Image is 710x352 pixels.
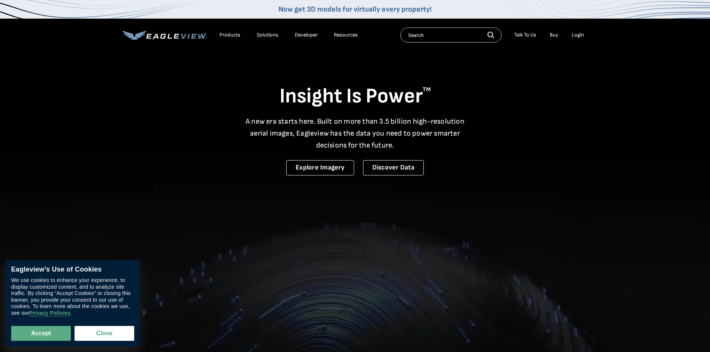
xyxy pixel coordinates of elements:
[11,326,71,341] button: Accept
[550,32,558,38] a: Buy
[11,278,134,317] div: We use cookies to enhance your experience, to display customized content, and to analyze site tra...
[514,32,536,38] div: Talk To Us
[278,5,432,14] a: Now get 3D models for virtually every property!
[220,32,240,38] div: Products
[257,32,278,38] div: Solutions
[363,160,424,175] a: Discover Data
[334,32,358,38] div: Resources
[400,28,502,42] input: Search
[11,266,134,274] div: Eagleview’s Use of Cookies
[423,86,431,93] sup: TM
[286,160,354,175] a: Explore Imagery
[29,310,70,317] a: Privacy Policies
[572,32,584,38] div: Login
[241,115,469,151] p: A new era starts here. Built on more than 3.5 billion high-resolution aerial images, Eagleview ha...
[75,326,134,341] button: Close
[295,32,318,38] a: Developer
[123,83,588,110] h1: Insight Is Power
